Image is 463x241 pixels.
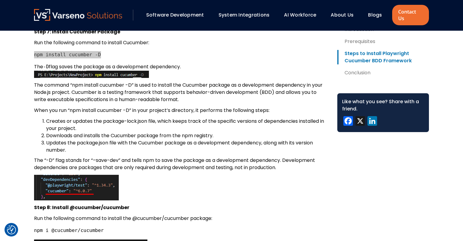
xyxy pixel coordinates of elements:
[34,227,104,233] code: npm i @cucumber/cucumber
[34,157,328,171] p: The “-D” flag stands for “–save-dev” and tells npm to save the package as a development dependenc...
[34,82,328,103] p: The command “npm install cucumber -D” is used to install the Cucumber package as a development de...
[143,10,213,20] div: Software Development
[7,225,16,234] button: Cookie Settings
[331,11,354,18] a: About Us
[34,107,328,114] p: When you run “npm install cucumber -D” in your project’s directory, it performs the following steps:
[34,9,122,21] img: Varseno Solutions – Product Engineering & IT Services
[34,63,328,78] p: The flag saves the package as a development dependency.
[392,5,429,25] a: Contact Us
[354,116,366,127] a: X
[328,10,362,20] div: About Us
[7,225,16,234] img: Revisit consent button
[46,118,328,132] li: Creates or updates the package-lock.json file, which keeps track of the specific versions of depe...
[43,64,49,70] code: -D
[34,52,101,57] code: npm install cucumber -D
[219,11,270,18] a: System Integrations
[337,38,429,45] a: Prerequisites
[34,204,129,211] strong: Step 8: Install @cucumber/cucumber
[34,28,120,35] strong: Step 7: Install Cucumber Package
[34,215,328,222] p: Run the following command to install the @cucumber/cucumber package:
[368,11,382,18] a: Blogs
[365,10,390,20] div: Blogs
[337,50,429,64] a: Steps to Install Playwright Cucumber BDD Framework
[342,98,424,113] div: Like what you see? Share with a friend.
[46,132,328,139] li: Downloads and installs the Cucumber package from the npm registry.
[366,116,378,127] a: LinkedIn
[284,11,316,18] a: AI Workforce
[146,11,204,18] a: Software Development
[342,116,354,127] a: Facebook
[281,10,325,20] div: AI Workforce
[46,139,328,154] li: Updates the package.json file with the Cucumber package as a development dependency, along with i...
[34,39,328,46] p: Run the following command to install Cucumber:
[216,10,278,20] div: System Integrations
[337,69,429,76] a: Conclusion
